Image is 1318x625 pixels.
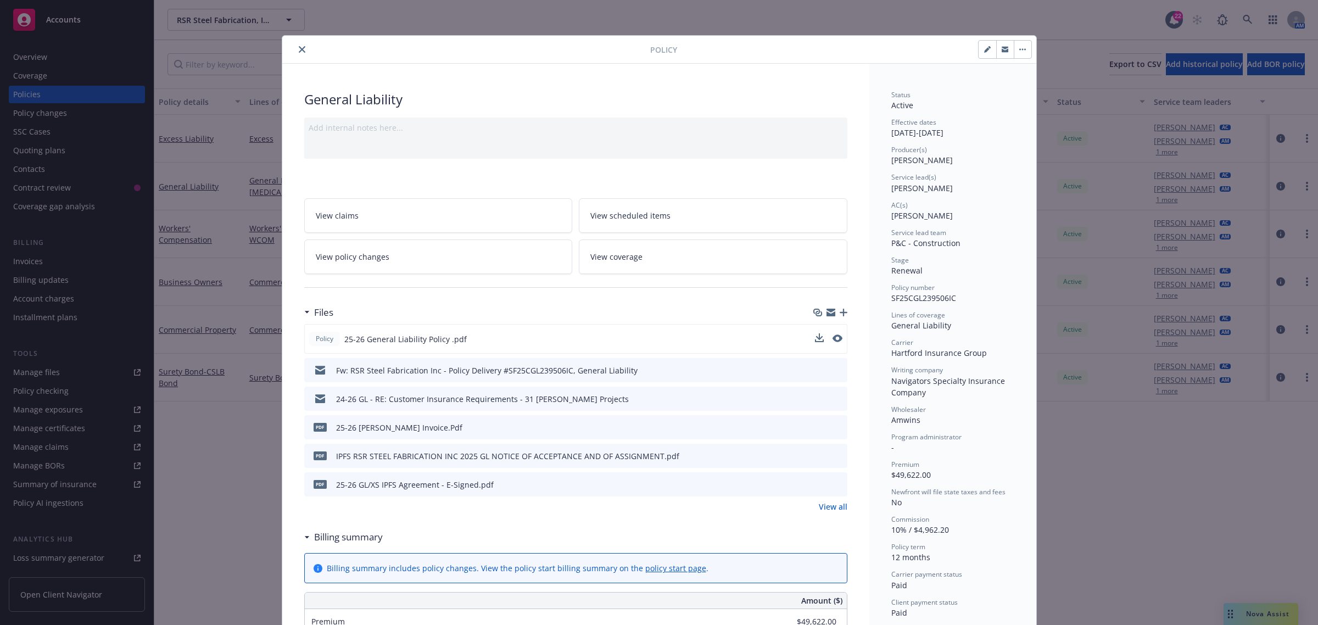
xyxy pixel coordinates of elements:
[891,470,931,480] span: $49,622.00
[304,198,573,233] a: View claims
[816,450,824,462] button: download file
[833,393,843,405] button: preview file
[891,200,908,210] span: AC(s)
[590,210,671,221] span: View scheduled items
[891,598,958,607] span: Client payment status
[891,570,962,579] span: Carrier payment status
[891,228,946,237] span: Service lead team
[309,122,843,133] div: Add internal notes here...
[891,365,943,375] span: Writing company
[816,422,824,433] button: download file
[344,333,467,345] span: 25-26 General Liability Policy .pdf
[314,451,327,460] span: pdf
[336,479,494,490] div: 25-26 GL/XS IPFS Agreement - E-Signed.pdf
[891,524,949,535] span: 10% / $4,962.20
[336,422,462,433] div: 25-26 [PERSON_NAME] Invoice.Pdf
[891,607,907,618] span: Paid
[891,415,920,425] span: Amwins
[833,333,842,345] button: preview file
[815,333,824,342] button: download file
[891,552,930,562] span: 12 months
[316,210,359,221] span: View claims
[816,393,824,405] button: download file
[891,283,935,292] span: Policy number
[327,562,708,574] div: Billing summary includes policy changes. View the policy start billing summary on the .
[650,44,677,55] span: Policy
[891,265,923,276] span: Renewal
[304,530,383,544] div: Billing summary
[891,460,919,469] span: Premium
[295,43,309,56] button: close
[833,422,843,433] button: preview file
[833,365,843,376] button: preview file
[314,480,327,488] span: pdf
[891,515,929,524] span: Commission
[891,255,909,265] span: Stage
[891,238,960,248] span: P&C - Construction
[336,365,638,376] div: Fw: RSR Steel Fabrication Inc - Policy Delivery #SF25CGL239506IC, General Liability
[833,479,843,490] button: preview file
[816,365,824,376] button: download file
[891,90,911,99] span: Status
[645,563,706,573] a: policy start page
[833,450,843,462] button: preview file
[336,450,679,462] div: IPFS RSR STEEL FABRICATION INC 2025 GL NOTICE OF ACCEPTANCE AND OF ASSIGNMENT.pdf
[833,334,842,342] button: preview file
[891,432,962,442] span: Program administrator
[314,305,333,320] h3: Files
[891,183,953,193] span: [PERSON_NAME]
[819,501,847,512] a: View all
[891,487,1006,496] span: Newfront will file state taxes and fees
[304,90,847,109] div: General Liability
[891,405,926,414] span: Wholesaler
[891,310,945,320] span: Lines of coverage
[891,348,987,358] span: Hartford Insurance Group
[891,118,1014,138] div: [DATE] - [DATE]
[891,376,1007,398] span: Navigators Specialty Insurance Company
[891,542,925,551] span: Policy term
[815,333,824,345] button: download file
[891,580,907,590] span: Paid
[801,595,842,606] span: Amount ($)
[891,497,902,507] span: No
[891,338,913,347] span: Carrier
[314,334,336,344] span: Policy
[314,423,327,431] span: Pdf
[816,479,824,490] button: download file
[314,530,383,544] h3: Billing summary
[579,239,847,274] a: View coverage
[891,210,953,221] span: [PERSON_NAME]
[336,393,629,405] div: 24-26 GL - RE: Customer Insurance Requirements - 31 [PERSON_NAME] Projects
[891,172,936,182] span: Service lead(s)
[891,118,936,127] span: Effective dates
[579,198,847,233] a: View scheduled items
[891,293,956,303] span: SF25CGL239506IC
[590,251,643,263] span: View coverage
[304,305,333,320] div: Files
[891,155,953,165] span: [PERSON_NAME]
[891,100,913,110] span: Active
[891,145,927,154] span: Producer(s)
[316,251,389,263] span: View policy changes
[304,239,573,274] a: View policy changes
[891,442,894,453] span: -
[891,320,1014,331] div: General Liability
